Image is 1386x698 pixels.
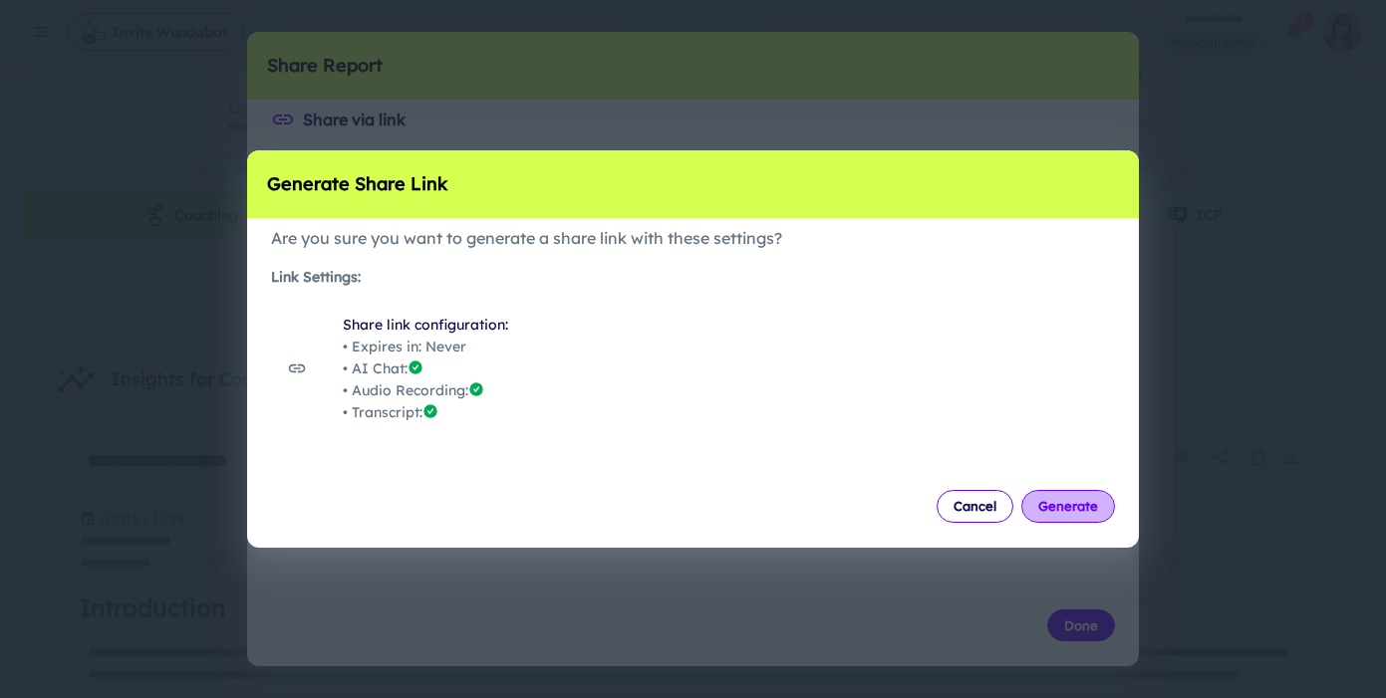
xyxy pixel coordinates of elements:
button: Generate [1021,490,1115,522]
span: • Expires in: Never • AI Chat: • Audio Recording: • Transcript: [343,336,1099,423]
span: Share link configuration: [343,314,1099,336]
button: Cancel [937,490,1013,522]
h6: Link Settings: [271,266,1115,288]
h2: Generate Share Link [247,150,1139,218]
p: Are you sure you want to generate a share link with these settings? [271,226,1115,250]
